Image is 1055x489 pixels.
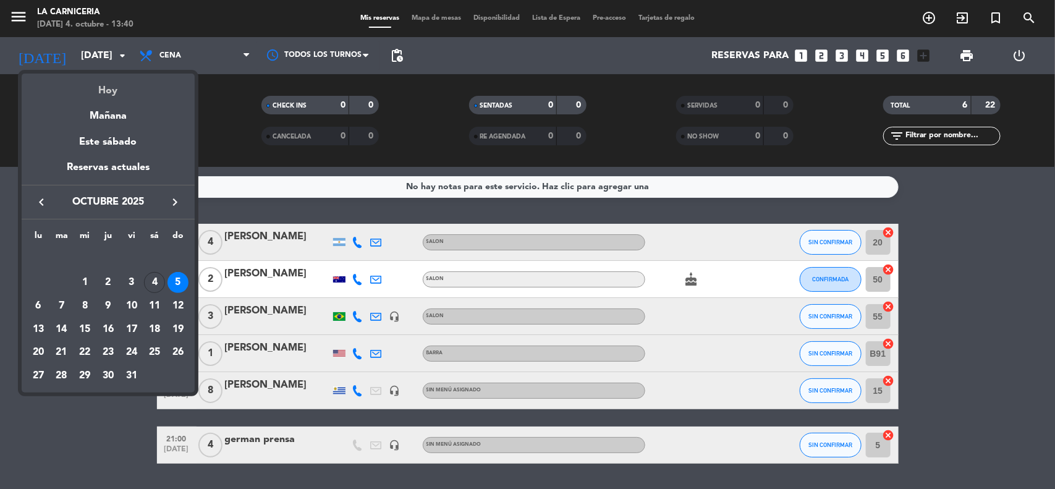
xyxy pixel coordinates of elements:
div: 31 [121,365,142,386]
div: 25 [144,342,165,363]
div: 4 [144,272,165,293]
div: 24 [121,342,142,363]
div: 17 [121,319,142,340]
td: 4 de octubre de 2025 [143,271,167,294]
td: 28 de octubre de 2025 [50,364,74,388]
div: 19 [167,319,189,340]
div: 20 [28,342,49,363]
td: OCT. [27,248,190,271]
div: 9 [98,296,119,317]
div: 18 [144,319,165,340]
th: domingo [166,229,190,248]
td: 27 de octubre de 2025 [27,364,50,388]
td: 30 de octubre de 2025 [96,364,120,388]
button: keyboard_arrow_left [30,194,53,210]
div: 8 [74,296,95,317]
div: 14 [51,319,72,340]
div: 21 [51,342,72,363]
th: jueves [96,229,120,248]
div: 6 [28,296,49,317]
td: 29 de octubre de 2025 [73,364,96,388]
div: 15 [74,319,95,340]
i: keyboard_arrow_right [167,195,182,210]
div: 2 [98,272,119,293]
td: 14 de octubre de 2025 [50,318,74,341]
td: 22 de octubre de 2025 [73,341,96,365]
td: 26 de octubre de 2025 [166,341,190,365]
span: octubre 2025 [53,194,164,210]
th: miércoles [73,229,96,248]
td: 7 de octubre de 2025 [50,294,74,318]
div: 26 [167,342,189,363]
td: 2 de octubre de 2025 [96,271,120,294]
th: lunes [27,229,50,248]
td: 19 de octubre de 2025 [166,318,190,341]
div: 7 [51,296,72,317]
div: Hoy [22,74,195,99]
div: 22 [74,342,95,363]
div: 1 [74,272,95,293]
td: 24 de octubre de 2025 [120,341,143,365]
td: 10 de octubre de 2025 [120,294,143,318]
td: 21 de octubre de 2025 [50,341,74,365]
td: 25 de octubre de 2025 [143,341,167,365]
td: 15 de octubre de 2025 [73,318,96,341]
th: viernes [120,229,143,248]
th: martes [50,229,74,248]
div: 3 [121,272,142,293]
th: sábado [143,229,167,248]
div: 5 [167,272,189,293]
div: Este sábado [22,125,195,159]
div: 30 [98,365,119,386]
td: 23 de octubre de 2025 [96,341,120,365]
div: 29 [74,365,95,386]
div: 12 [167,296,189,317]
td: 5 de octubre de 2025 [166,271,190,294]
i: keyboard_arrow_left [34,195,49,210]
td: 9 de octubre de 2025 [96,294,120,318]
div: 23 [98,342,119,363]
td: 17 de octubre de 2025 [120,318,143,341]
td: 31 de octubre de 2025 [120,364,143,388]
div: 28 [51,365,72,386]
div: 16 [98,319,119,340]
td: 1 de octubre de 2025 [73,271,96,294]
div: 11 [144,296,165,317]
td: 12 de octubre de 2025 [166,294,190,318]
td: 13 de octubre de 2025 [27,318,50,341]
div: 10 [121,296,142,317]
td: 18 de octubre de 2025 [143,318,167,341]
div: Mañana [22,99,195,124]
td: 16 de octubre de 2025 [96,318,120,341]
td: 11 de octubre de 2025 [143,294,167,318]
td: 20 de octubre de 2025 [27,341,50,365]
td: 8 de octubre de 2025 [73,294,96,318]
div: Reservas actuales [22,159,195,185]
div: 13 [28,319,49,340]
button: keyboard_arrow_right [164,194,186,210]
td: 6 de octubre de 2025 [27,294,50,318]
div: 27 [28,365,49,386]
td: 3 de octubre de 2025 [120,271,143,294]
